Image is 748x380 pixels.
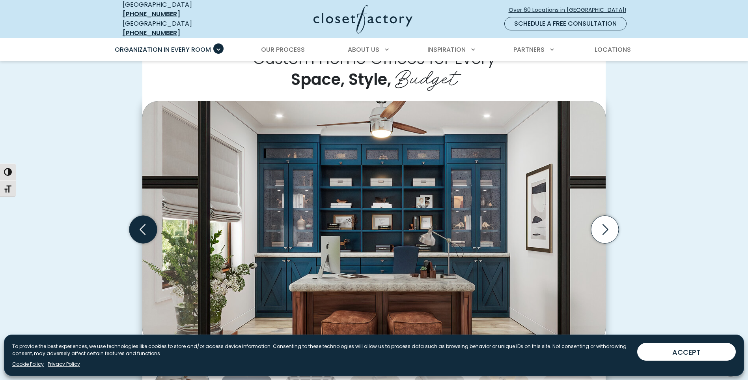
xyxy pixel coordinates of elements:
[12,343,631,357] p: To provide the best experiences, we use technologies like cookies to store and/or access device i...
[313,5,412,34] img: Closet Factory Logo
[123,28,180,38] a: [PHONE_NUMBER]
[291,68,391,90] span: Space, Style,
[348,45,379,54] span: About Us
[427,45,466,54] span: Inspiration
[142,101,606,344] img: Built-in blue cabinetry with mesh-front doors and open shelving displays accessories like labeled...
[115,45,211,54] span: Organization in Every Room
[123,9,180,19] a: [PHONE_NUMBER]
[595,45,631,54] span: Locations
[395,60,457,92] span: Budget
[261,45,305,54] span: Our Process
[504,17,627,30] a: Schedule a Free Consultation
[126,213,160,246] button: Previous slide
[109,39,639,61] nav: Primary Menu
[48,361,80,368] a: Privacy Policy
[508,3,633,17] a: Over 60 Locations in [GEOGRAPHIC_DATA]!
[509,6,632,14] span: Over 60 Locations in [GEOGRAPHIC_DATA]!
[637,343,736,361] button: ACCEPT
[513,45,545,54] span: Partners
[123,19,237,38] div: [GEOGRAPHIC_DATA]
[12,361,44,368] a: Cookie Policy
[588,213,622,246] button: Next slide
